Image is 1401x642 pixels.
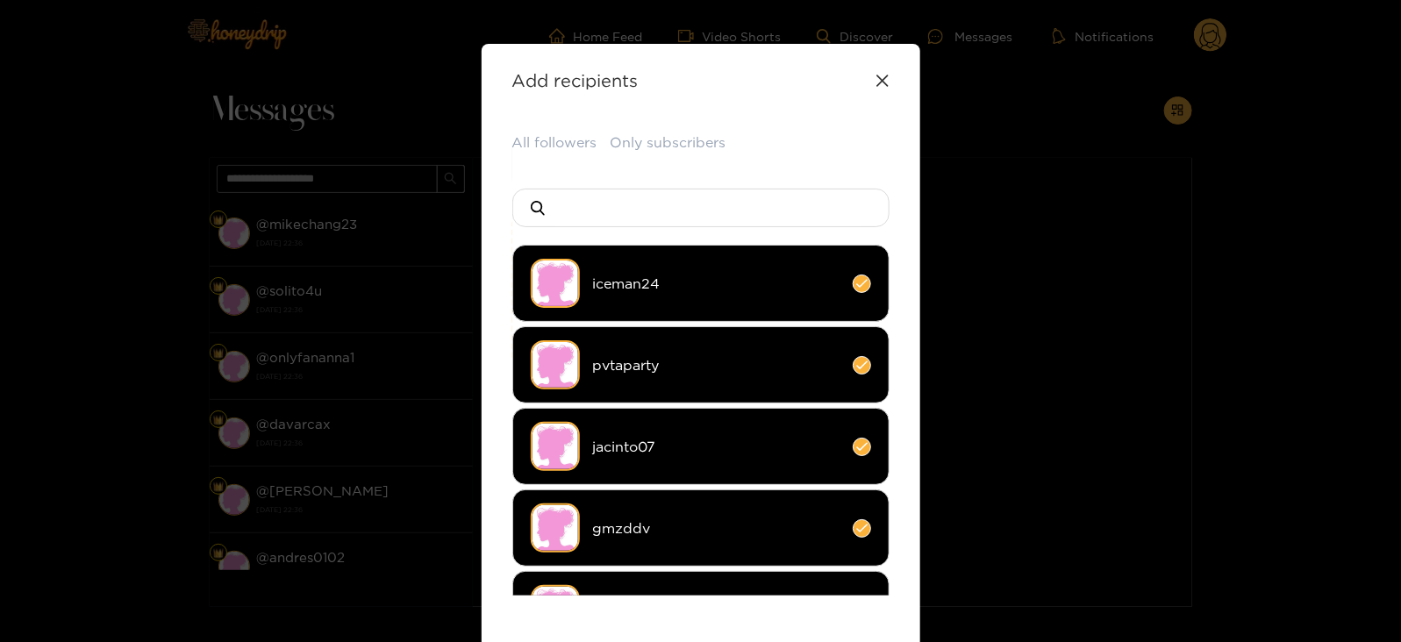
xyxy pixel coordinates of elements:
[512,70,639,90] strong: Add recipients
[531,422,580,471] img: no-avatar.png
[531,503,580,553] img: no-avatar.png
[531,259,580,308] img: no-avatar.png
[531,585,580,634] img: no-avatar.png
[531,340,580,389] img: no-avatar.png
[611,132,726,153] button: Only subscribers
[593,518,840,539] span: gmzddv
[593,355,840,375] span: pvtaparty
[593,437,840,457] span: jacinto07
[512,132,597,153] button: All followers
[593,274,840,294] span: iceman24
